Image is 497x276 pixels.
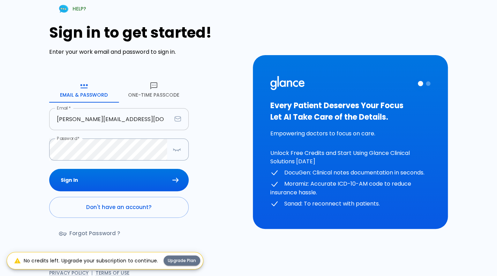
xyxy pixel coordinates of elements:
[270,169,431,177] p: DocuGen: Clinical notes documentation in seconds.
[49,223,131,244] a: Forgot Password ?
[49,108,172,130] input: dr.ahmed@clinic.com
[270,180,431,197] p: Moramiz: Accurate ICD-10-AM code to reduce insurance hassle.
[270,100,431,123] h3: Every Patient Deserves Your Focus Let AI Take Care of the Details.
[14,254,158,267] div: No credits left. Upgrade your subscription to continue.
[270,129,431,138] p: Empowering doctors to focus on care.
[270,200,431,208] p: Sanad: To reconnect with patients.
[57,135,80,141] label: Password
[58,3,70,15] img: Chat Support
[164,255,200,266] button: Upgrade Plan
[49,24,244,41] h1: Sign in to get started!
[49,77,119,103] button: Email & Password
[57,105,71,111] label: Email
[270,149,431,166] p: Unlock Free Credits and Start Using Glance Clinical Solutions [DATE]
[49,169,189,192] button: Sign In
[49,48,244,56] p: Enter your work email and password to sign in.
[119,77,189,103] button: One-Time Passcode
[49,197,189,218] a: Don't have an account?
